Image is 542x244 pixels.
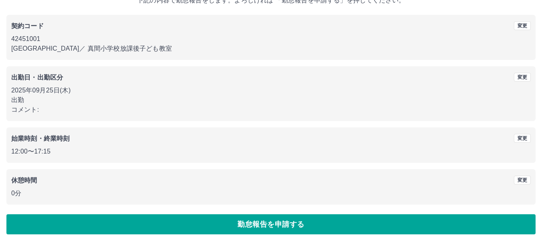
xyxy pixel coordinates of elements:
[514,73,531,82] button: 変更
[11,34,531,44] p: 42451001
[11,44,531,53] p: [GEOGRAPHIC_DATA] ／ 真間小学校放課後子ども教室
[514,134,531,143] button: 変更
[11,135,70,142] b: 始業時刻・終業時刻
[11,23,44,29] b: 契約コード
[11,105,531,115] p: コメント:
[6,214,536,234] button: 勤怠報告を申請する
[11,147,531,156] p: 12:00 〜 17:15
[11,95,531,105] p: 出勤
[11,74,63,81] b: 出勤日・出勤区分
[514,21,531,30] button: 変更
[11,86,531,95] p: 2025年09月25日(木)
[11,177,37,184] b: 休憩時間
[11,189,531,198] p: 0分
[514,176,531,185] button: 変更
